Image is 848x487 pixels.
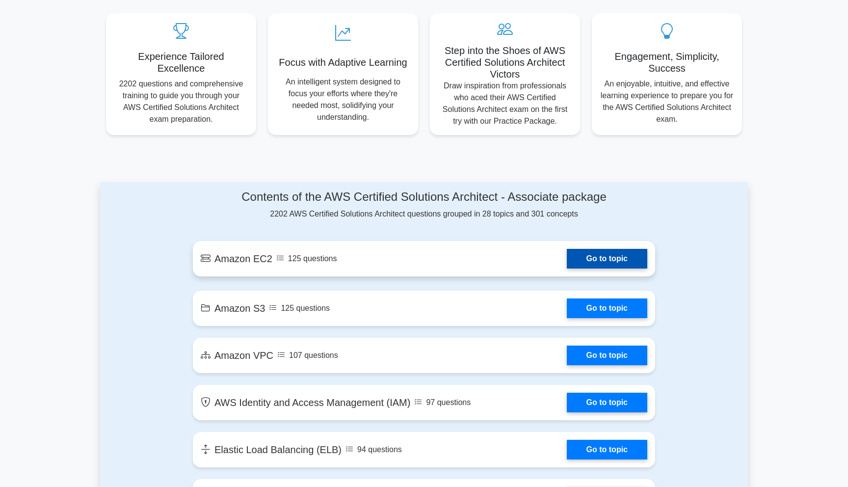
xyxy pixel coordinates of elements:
[114,78,248,125] p: 2202 questions and comprehensive training to guide you through your AWS Certified Solutions Archi...
[567,298,647,318] a: Go to topic
[193,190,655,220] div: 2202 AWS Certified Solutions Architect questions grouped in 28 topics and 301 concepts
[114,51,248,74] h5: Experience Tailored Excellence
[276,56,410,68] h5: Focus with Adaptive Learning
[567,346,647,365] a: Go to topic
[600,78,734,125] p: An enjoyable, intuitive, and effective learning experience to prepare you for the AWS Certified S...
[567,249,647,269] a: Go to topic
[600,51,734,74] h5: Engagement, Simplicity, Success
[567,440,647,460] a: Go to topic
[276,76,410,123] p: An intelligent system designed to focus your efforts where they're needed most, solidifying your ...
[193,190,655,204] h4: Contents of the AWS Certified Solutions Architect - Associate package
[567,393,647,412] a: Go to topic
[438,80,572,127] p: Draw inspiration from professionals who aced their AWS Certified Solutions Architect exam on the ...
[438,45,572,80] h5: Step into the Shoes of AWS Certified Solutions Architect Victors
